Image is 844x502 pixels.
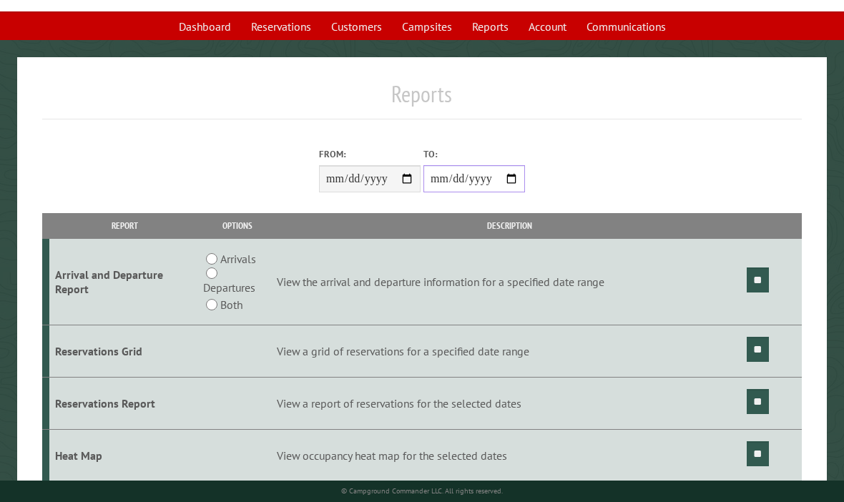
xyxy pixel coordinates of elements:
[323,13,391,40] a: Customers
[578,13,674,40] a: Communications
[242,13,320,40] a: Reservations
[423,147,525,161] label: To:
[319,147,421,161] label: From:
[49,377,201,429] td: Reservations Report
[220,250,256,267] label: Arrivals
[42,80,802,119] h1: Reports
[520,13,575,40] a: Account
[341,486,503,496] small: © Campground Commander LLC. All rights reserved.
[49,239,201,325] td: Arrival and Departure Report
[463,13,517,40] a: Reports
[275,239,745,325] td: View the arrival and departure information for a specified date range
[49,429,201,481] td: Heat Map
[49,325,201,378] td: Reservations Grid
[49,213,201,238] th: Report
[275,429,745,481] td: View occupancy heat map for the selected dates
[220,296,242,313] label: Both
[393,13,461,40] a: Campsites
[275,213,745,238] th: Description
[201,213,275,238] th: Options
[170,13,240,40] a: Dashboard
[275,325,745,378] td: View a grid of reservations for a specified date range
[275,377,745,429] td: View a report of reservations for the selected dates
[203,279,255,296] label: Departures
